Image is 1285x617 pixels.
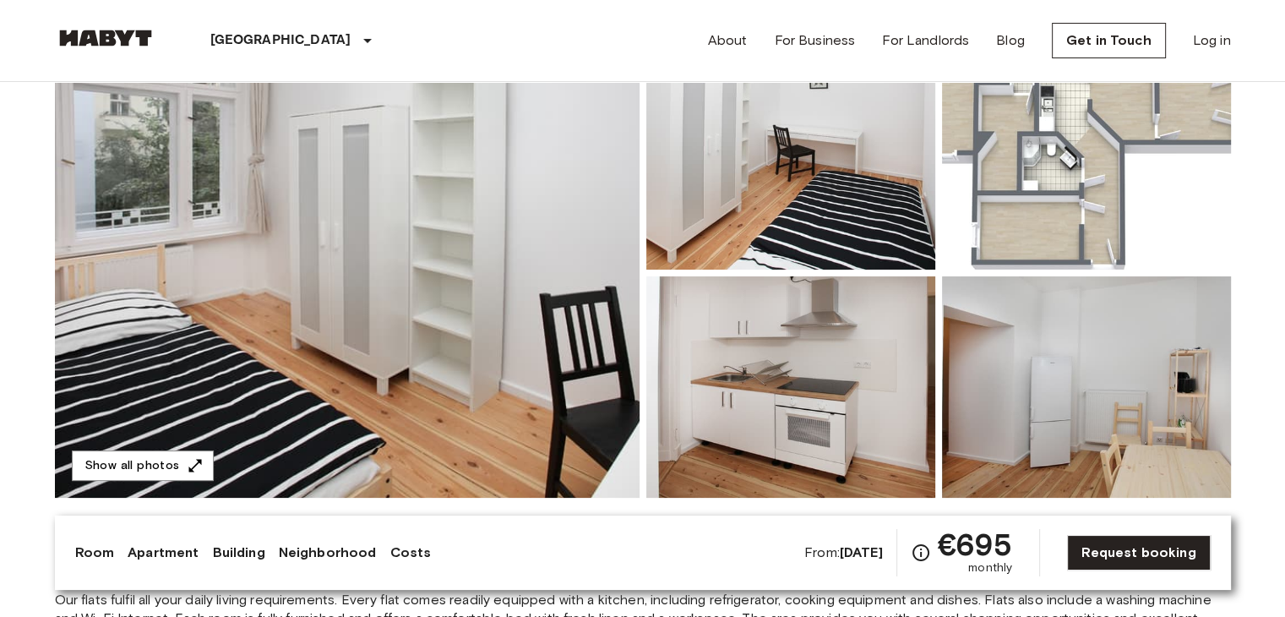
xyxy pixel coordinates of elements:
img: Picture of unit DE-01-232-03M [646,48,935,270]
a: Get in Touch [1052,23,1166,58]
a: Request booking [1067,535,1210,571]
button: Show all photos [72,450,214,482]
img: Picture of unit DE-01-232-03M [942,276,1231,498]
a: About [708,30,748,51]
a: Room [75,543,115,563]
a: Costs [389,543,431,563]
a: Apartment [128,543,199,563]
a: For Business [774,30,855,51]
svg: Check cost overview for full price breakdown. Please note that discounts apply to new joiners onl... [911,543,931,563]
a: For Landlords [882,30,969,51]
a: Blog [996,30,1025,51]
a: Neighborhood [279,543,377,563]
p: [GEOGRAPHIC_DATA] [210,30,351,51]
img: Picture of unit DE-01-232-03M [646,276,935,498]
span: From: [804,543,883,562]
span: monthly [968,560,1012,576]
img: Marketing picture of unit DE-01-232-03M [55,48,640,498]
a: Log in [1193,30,1231,51]
span: €695 [938,529,1013,560]
b: [DATE] [840,544,883,560]
img: Picture of unit DE-01-232-03M [942,48,1231,270]
a: Building [212,543,264,563]
img: Habyt [55,30,156,46]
